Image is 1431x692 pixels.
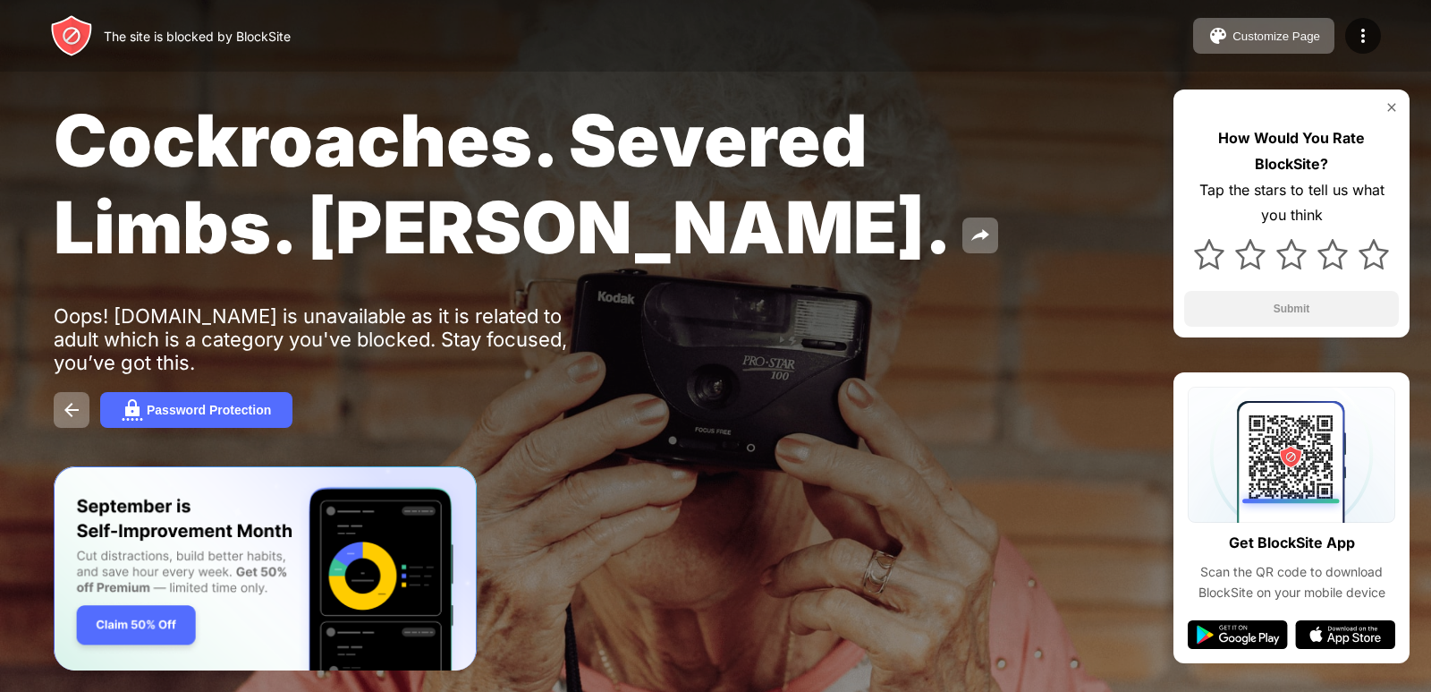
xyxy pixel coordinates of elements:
[1235,239,1266,269] img: star.svg
[1232,30,1320,43] div: Customize Page
[1295,620,1395,649] img: app-store.svg
[147,403,271,417] div: Password Protection
[1384,100,1399,115] img: rate-us-close.svg
[1359,239,1389,269] img: star.svg
[1229,530,1355,556] div: Get BlockSite App
[1184,177,1399,229] div: Tap the stars to tell us what you think
[54,304,606,374] div: Oops! [DOMAIN_NAME] is unavailable as it is related to adult which is a category you've blocked. ...
[1184,291,1399,327] button: Submit
[54,97,952,270] span: Cockroaches. Severed Limbs. [PERSON_NAME].
[970,225,991,246] img: share.svg
[54,466,477,671] iframe: Banner
[100,392,292,428] button: Password Protection
[1352,25,1374,47] img: menu-icon.svg
[50,14,93,57] img: header-logo.svg
[104,29,291,44] div: The site is blocked by BlockSite
[61,399,82,421] img: back.svg
[122,399,143,421] img: password.svg
[1188,620,1288,649] img: google-play.svg
[1194,239,1224,269] img: star.svg
[1184,125,1399,177] div: How Would You Rate BlockSite?
[1188,562,1395,602] div: Scan the QR code to download BlockSite on your mobile device
[1193,18,1334,54] button: Customize Page
[1276,239,1307,269] img: star.svg
[1207,25,1229,47] img: pallet.svg
[1317,239,1348,269] img: star.svg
